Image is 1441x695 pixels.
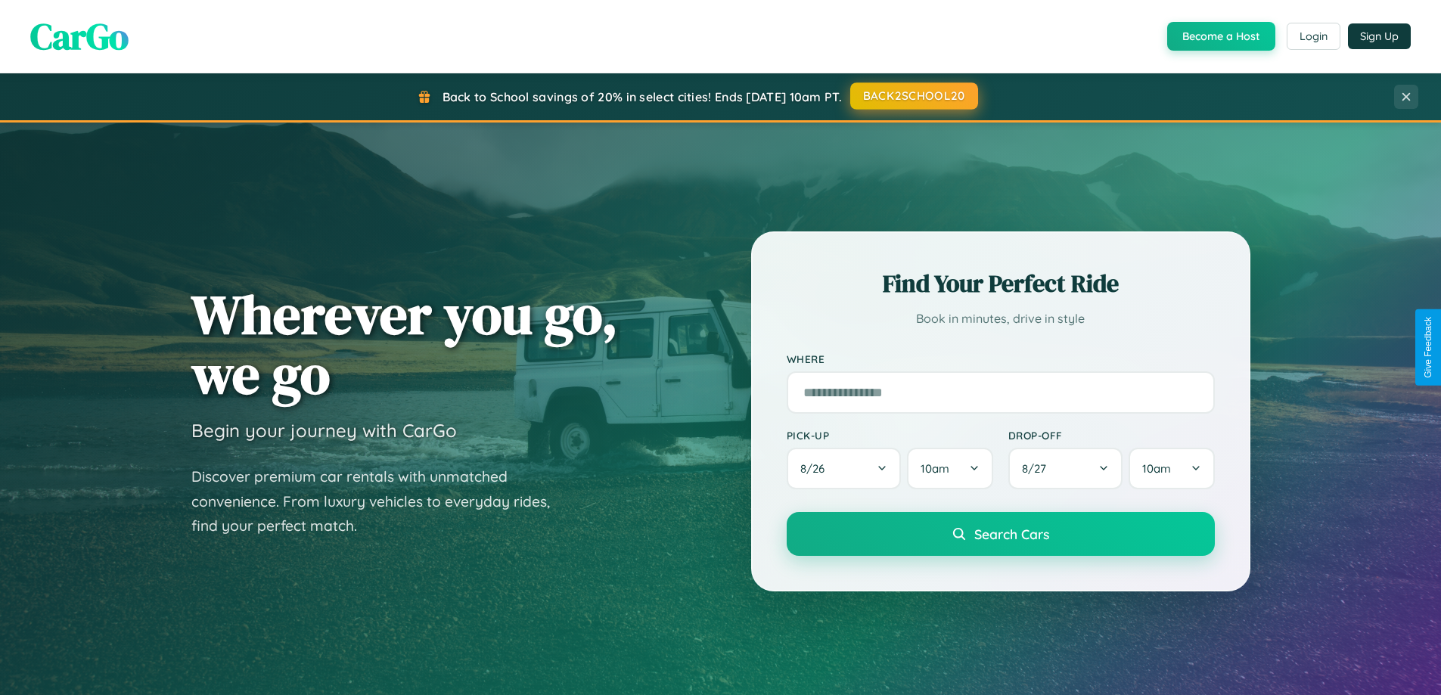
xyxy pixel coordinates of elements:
button: 8/27 [1008,448,1123,489]
span: CarGo [30,11,129,61]
div: Give Feedback [1423,317,1433,378]
p: Book in minutes, drive in style [787,308,1215,330]
label: Drop-off [1008,429,1215,442]
p: Discover premium car rentals with unmatched convenience. From luxury vehicles to everyday rides, ... [191,464,570,538]
h2: Find Your Perfect Ride [787,267,1215,300]
span: 10am [921,461,949,476]
span: Back to School savings of 20% in select cities! Ends [DATE] 10am PT. [443,89,842,104]
button: 10am [1129,448,1214,489]
span: 10am [1142,461,1171,476]
label: Where [787,352,1215,365]
button: Login [1287,23,1340,50]
button: Become a Host [1167,22,1275,51]
button: Search Cars [787,512,1215,556]
button: 8/26 [787,448,902,489]
button: BACK2SCHOOL20 [850,82,978,110]
label: Pick-up [787,429,993,442]
button: 10am [907,448,992,489]
h3: Begin your journey with CarGo [191,419,457,442]
span: Search Cars [974,526,1049,542]
button: Sign Up [1348,23,1411,49]
span: 8 / 27 [1022,461,1054,476]
span: 8 / 26 [800,461,832,476]
h1: Wherever you go, we go [191,284,618,404]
